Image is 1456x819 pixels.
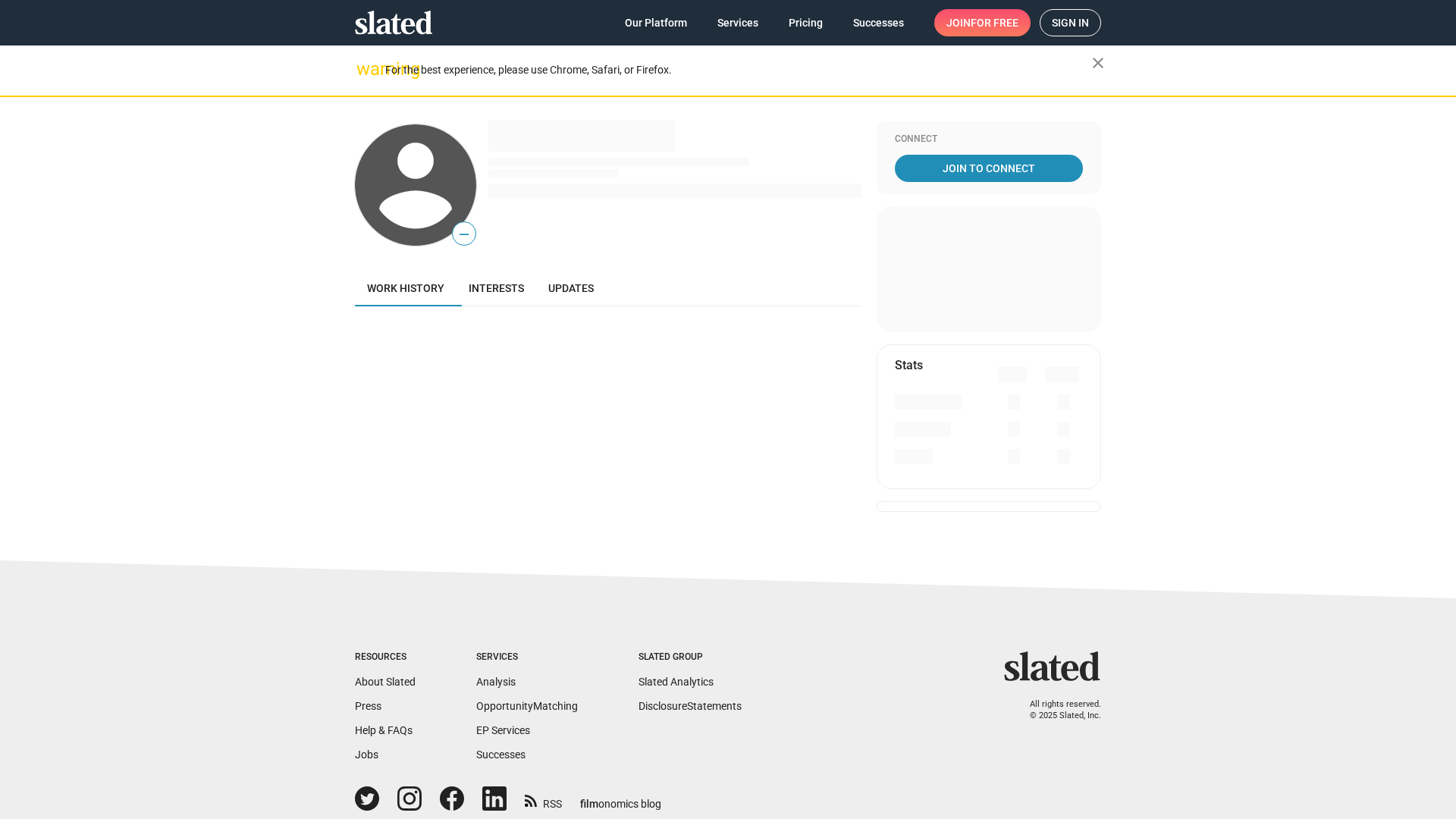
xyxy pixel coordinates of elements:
a: Work history [355,270,457,306]
a: Analysis [476,676,516,688]
p: All rights reserved. © 2025 Slated, Inc. [1014,699,1101,721]
span: Services [717,9,758,36]
div: Slated Group [639,651,742,664]
div: Resources [355,651,416,664]
a: Joinfor free [934,9,1031,36]
span: Work history [367,282,444,294]
a: OpportunityMatching [476,700,578,712]
a: Pricing [777,9,835,36]
span: — [453,224,475,244]
a: DisclosureStatements [639,700,742,712]
span: Updates [548,282,594,294]
a: Slated Analytics [639,676,714,688]
a: About Slated [355,676,416,688]
div: For the best experience, please use Chrome, Safari, or Firefox. [385,60,1092,80]
span: Join [946,9,1018,36]
a: Updates [536,270,606,306]
a: EP Services [476,724,530,736]
a: Successes [476,748,526,761]
span: Our Platform [625,9,687,36]
a: Our Platform [613,9,699,36]
a: Help & FAQs [355,724,413,736]
span: Successes [853,9,904,36]
div: Connect [895,133,1083,146]
span: film [580,798,598,810]
a: Join To Connect [895,155,1083,182]
mat-icon: close [1089,54,1107,72]
span: Pricing [789,9,823,36]
a: Successes [841,9,916,36]
mat-icon: warning [356,60,375,78]
a: Sign in [1040,9,1101,36]
span: Interests [469,282,524,294]
mat-card-title: Stats [895,357,923,373]
a: Jobs [355,748,378,761]
span: Join To Connect [898,155,1080,182]
a: filmonomics blog [580,785,661,811]
span: for free [971,9,1018,36]
a: Press [355,700,381,712]
span: Sign in [1052,10,1089,36]
a: Services [705,9,770,36]
a: Interests [457,270,536,306]
div: Services [476,651,578,664]
a: RSS [525,788,562,811]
